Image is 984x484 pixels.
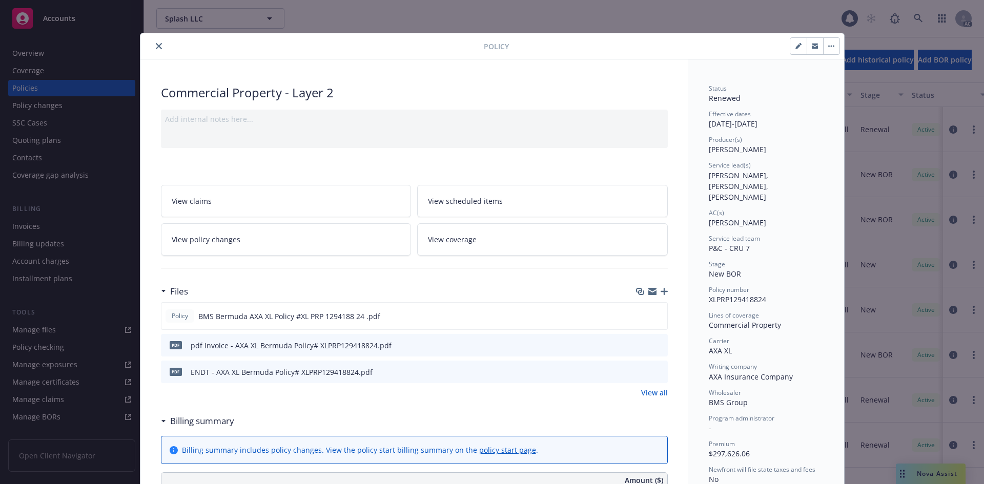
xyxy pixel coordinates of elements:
[709,269,741,279] span: New BOR
[484,41,509,52] span: Policy
[709,294,766,304] span: XLPRP129418824
[709,208,724,217] span: AC(s)
[709,110,824,129] div: [DATE] - [DATE]
[417,185,668,217] a: View scheduled items
[709,311,759,320] span: Lines of coverage
[161,414,234,428] div: Billing summary
[709,346,732,355] span: AXA XL
[417,223,668,256] a: View coverage
[638,340,646,351] button: download file
[709,84,727,93] span: Status
[709,474,719,484] span: No
[170,368,182,375] span: pdf
[654,311,663,322] button: preview file
[182,445,538,455] div: Billing summary includes policy changes. View the policy start billing summary on the .
[709,320,824,330] div: Commercial Property
[709,135,742,144] span: Producer(s)
[709,243,750,253] span: P&C - CRU 7
[479,445,536,455] a: policy start page
[709,110,751,118] span: Effective dates
[161,84,668,101] div: Commercial Property - Layer 2
[709,171,770,202] span: [PERSON_NAME], [PERSON_NAME], [PERSON_NAME]
[428,234,477,245] span: View coverage
[654,340,664,351] button: preview file
[641,387,668,398] a: View all
[170,285,188,298] h3: Files
[654,367,664,377] button: preview file
[709,234,760,243] span: Service lead team
[709,388,741,397] span: Wholesaler
[709,260,725,268] span: Stage
[198,311,380,322] span: BMS Bermuda AXA XL Policy #XL PRP 1294188 24 .pdf
[638,367,646,377] button: download file
[191,340,392,351] div: pdf Invoice - AXA XL Bermuda Policy# XLPRP129418824.pdf
[709,449,750,458] span: $297,626.06
[161,285,188,298] div: Files
[172,196,212,206] span: View claims
[172,234,240,245] span: View policy changes
[170,414,234,428] h3: Billing summary
[191,367,373,377] div: ENDT - AXA XL Bermuda Policy# XLPRP129418824.pdf
[709,423,711,433] span: -
[709,144,766,154] span: [PERSON_NAME]
[709,439,735,448] span: Premium
[709,161,751,170] span: Service lead(s)
[709,465,815,474] span: Newfront will file state taxes and fees
[709,397,748,407] span: BMS Group
[428,196,503,206] span: View scheduled items
[709,285,749,294] span: Policy number
[709,93,741,103] span: Renewed
[638,311,646,322] button: download file
[709,414,774,423] span: Program administrator
[709,362,757,371] span: Writing company
[709,336,729,345] span: Carrier
[170,311,190,321] span: Policy
[161,223,412,256] a: View policy changes
[153,40,165,52] button: close
[709,218,766,227] span: [PERSON_NAME]
[709,372,793,382] span: AXA Insurance Company
[170,341,182,349] span: pdf
[165,114,664,124] div: Add internal notes here...
[161,185,412,217] a: View claims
